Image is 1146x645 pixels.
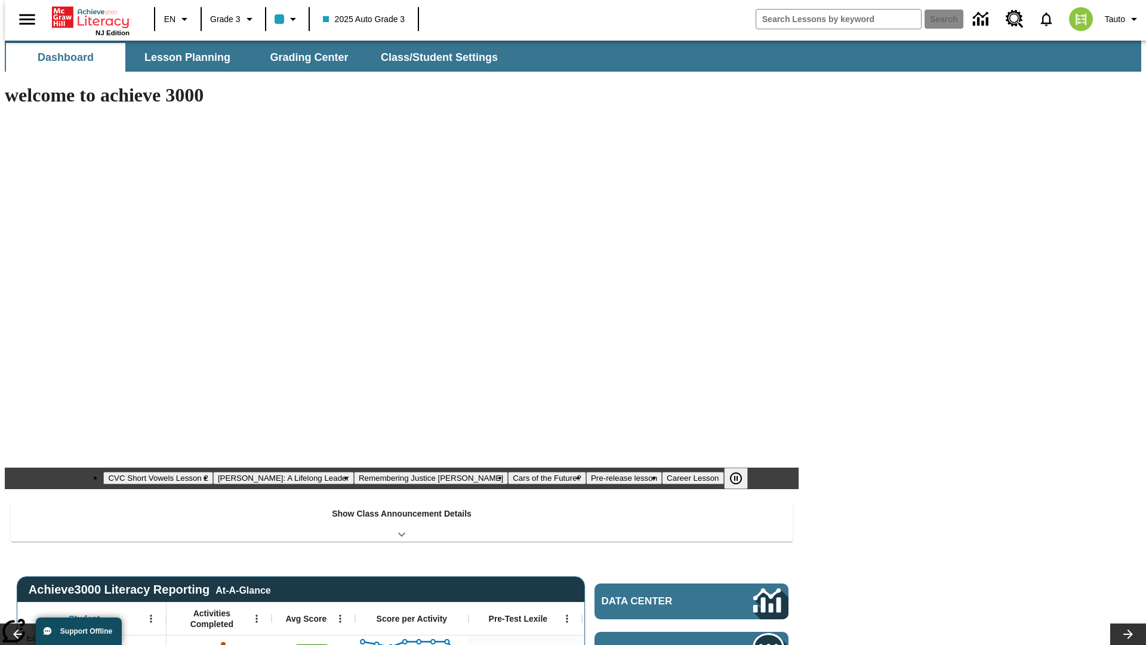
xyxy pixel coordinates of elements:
button: Grading Center [249,43,369,72]
a: Data Center [594,583,788,619]
span: Achieve3000 Literacy Reporting [29,583,271,597]
p: Show Class Announcement Details [332,508,472,520]
button: Open Menu [558,610,576,628]
span: Score per Activity [377,613,448,624]
span: Data Center [602,595,713,607]
button: Slide 2 Dianne Feinstein: A Lifelong Leader [213,472,354,484]
div: SubNavbar [5,43,509,72]
button: Support Offline [36,618,122,645]
span: Avg Score [285,613,326,624]
span: NJ Edition [95,29,130,36]
img: avatar image [1069,7,1093,31]
span: EN [164,13,175,26]
span: Class/Student Settings [381,51,498,64]
button: Lesson Planning [128,43,247,72]
div: Home [52,4,130,36]
button: Dashboard [6,43,125,72]
a: Notifications [1031,4,1062,35]
div: At-A-Glance [215,583,270,596]
button: Open Menu [248,610,266,628]
span: Support Offline [60,627,112,635]
div: Pause [724,468,760,489]
span: Pre-Test Lexile [489,613,548,624]
button: Language: EN, Select a language [159,8,197,30]
span: Tauto [1105,13,1125,26]
span: 2025 Auto Grade 3 [323,13,405,26]
button: Profile/Settings [1100,8,1146,30]
button: Pause [724,468,748,489]
span: Grading Center [270,51,348,64]
a: Data Center [966,3,999,36]
button: Class color is light blue. Change class color [270,8,305,30]
button: Grade: Grade 3, Select a grade [205,8,261,30]
h1: welcome to achieve 3000 [5,84,799,106]
span: Lesson Planning [144,51,230,64]
span: Activities Completed [172,608,251,629]
button: Class/Student Settings [371,43,507,72]
div: Show Class Announcement Details [11,500,793,542]
button: Slide 3 Remembering Justice O'Connor [354,472,508,484]
input: search field [756,10,921,29]
span: Grade 3 [210,13,241,26]
button: Open side menu [10,2,45,37]
a: Resource Center, Will open in new tab [999,3,1031,35]
a: Home [52,5,130,29]
button: Slide 4 Cars of the Future? [508,472,586,484]
button: Slide 6 Career Lesson [662,472,723,484]
button: Slide 5 Pre-release lesson [586,472,662,484]
button: Open Menu [142,610,160,628]
button: Lesson carousel, Next [1110,623,1146,645]
span: Student [69,613,100,624]
button: Slide 1 CVC Short Vowels Lesson 2 [103,472,212,484]
div: SubNavbar [5,41,1141,72]
span: Dashboard [38,51,94,64]
button: Select a new avatar [1062,4,1100,35]
button: Open Menu [331,610,349,628]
